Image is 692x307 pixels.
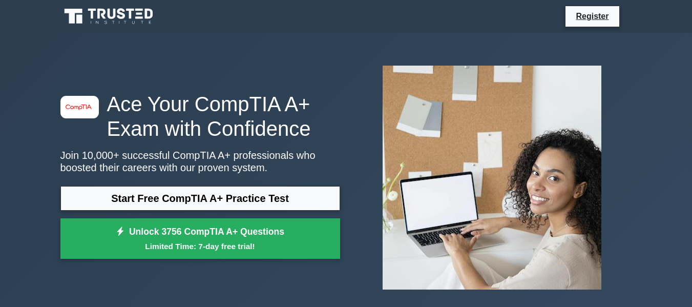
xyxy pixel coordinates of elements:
[60,149,340,174] p: Join 10,000+ successful CompTIA A+ professionals who boosted their careers with our proven system.
[60,92,340,141] h1: Ace Your CompTIA A+ Exam with Confidence
[570,10,615,23] a: Register
[60,186,340,211] a: Start Free CompTIA A+ Practice Test
[60,218,340,259] a: Unlock 3756 CompTIA A+ QuestionsLimited Time: 7-day free trial!
[73,240,327,252] small: Limited Time: 7-day free trial!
